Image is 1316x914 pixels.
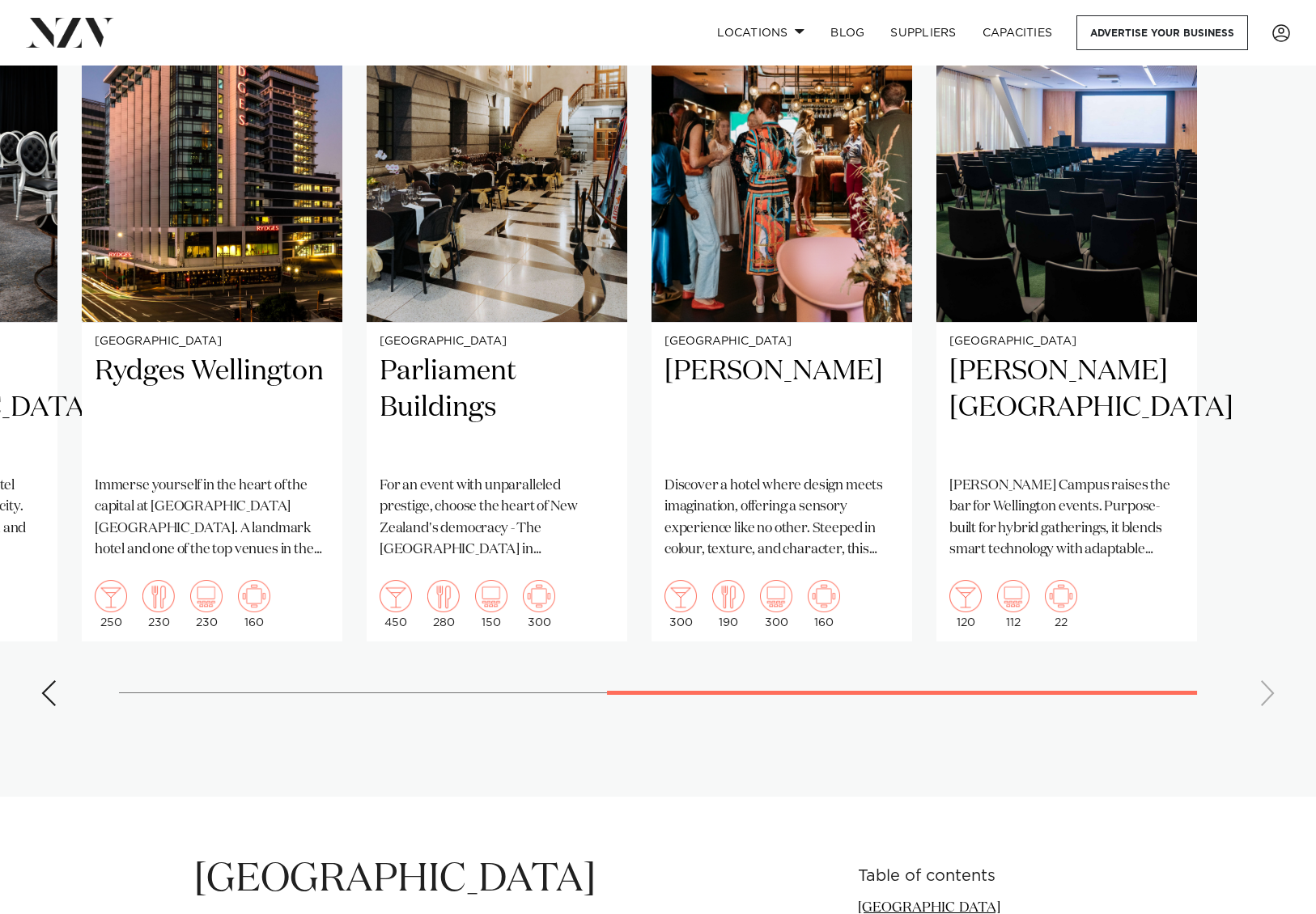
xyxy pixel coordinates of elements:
[380,353,614,463] h2: Parliament Buildings
[712,580,745,628] div: 190
[664,580,697,612] img: cocktail.png
[95,580,127,628] div: 250
[949,580,982,612] img: cocktail.png
[142,580,175,628] div: 230
[190,580,223,628] div: 230
[95,580,127,612] img: cocktail.png
[523,580,555,628] div: 300
[26,18,114,47] img: nzv-logo.png
[760,580,792,612] img: theatre.png
[95,476,329,561] p: Immerse yourself in the heart of the capital at [GEOGRAPHIC_DATA] [GEOGRAPHIC_DATA]. A landmark h...
[475,580,507,612] img: theatre.png
[475,580,507,628] div: 150
[970,15,1066,50] a: Capacities
[1045,580,1077,628] div: 22
[380,336,614,348] small: [GEOGRAPHIC_DATA]
[1045,580,1077,612] img: meeting.png
[380,476,614,561] p: For an event with unparalleled prestige, choose the heart of New Zealand's democracy - The [GEOGR...
[427,580,460,612] img: dining.png
[997,580,1029,628] div: 112
[949,476,1184,561] p: [PERSON_NAME] Campus raises the bar for Wellington events. Purpose-built for hybrid gatherings, i...
[949,580,982,628] div: 120
[238,580,270,628] div: 160
[523,580,555,612] img: meeting.png
[808,580,840,612] img: meeting.png
[380,580,412,612] img: cocktail.png
[760,580,792,628] div: 300
[194,855,748,906] h1: [GEOGRAPHIC_DATA]
[997,580,1029,612] img: theatre.png
[664,353,899,463] h2: [PERSON_NAME]
[664,336,899,348] small: [GEOGRAPHIC_DATA]
[95,353,329,463] h2: Rydges Wellington
[238,580,270,612] img: meeting.png
[858,868,1122,885] h6: Table of contents
[190,580,223,612] img: theatre.png
[817,15,877,50] a: BLOG
[1076,15,1248,50] a: Advertise your business
[949,336,1184,348] small: [GEOGRAPHIC_DATA]
[808,580,840,628] div: 160
[877,15,969,50] a: SUPPLIERS
[949,353,1184,463] h2: [PERSON_NAME][GEOGRAPHIC_DATA]
[704,15,817,50] a: Locations
[380,580,412,628] div: 450
[664,476,899,561] p: Discover a hotel where design meets imagination, offering a sensory experience like no other. Ste...
[712,580,745,612] img: dining.png
[427,580,460,628] div: 280
[95,336,329,348] small: [GEOGRAPHIC_DATA]
[142,580,175,612] img: dining.png
[664,580,697,628] div: 300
